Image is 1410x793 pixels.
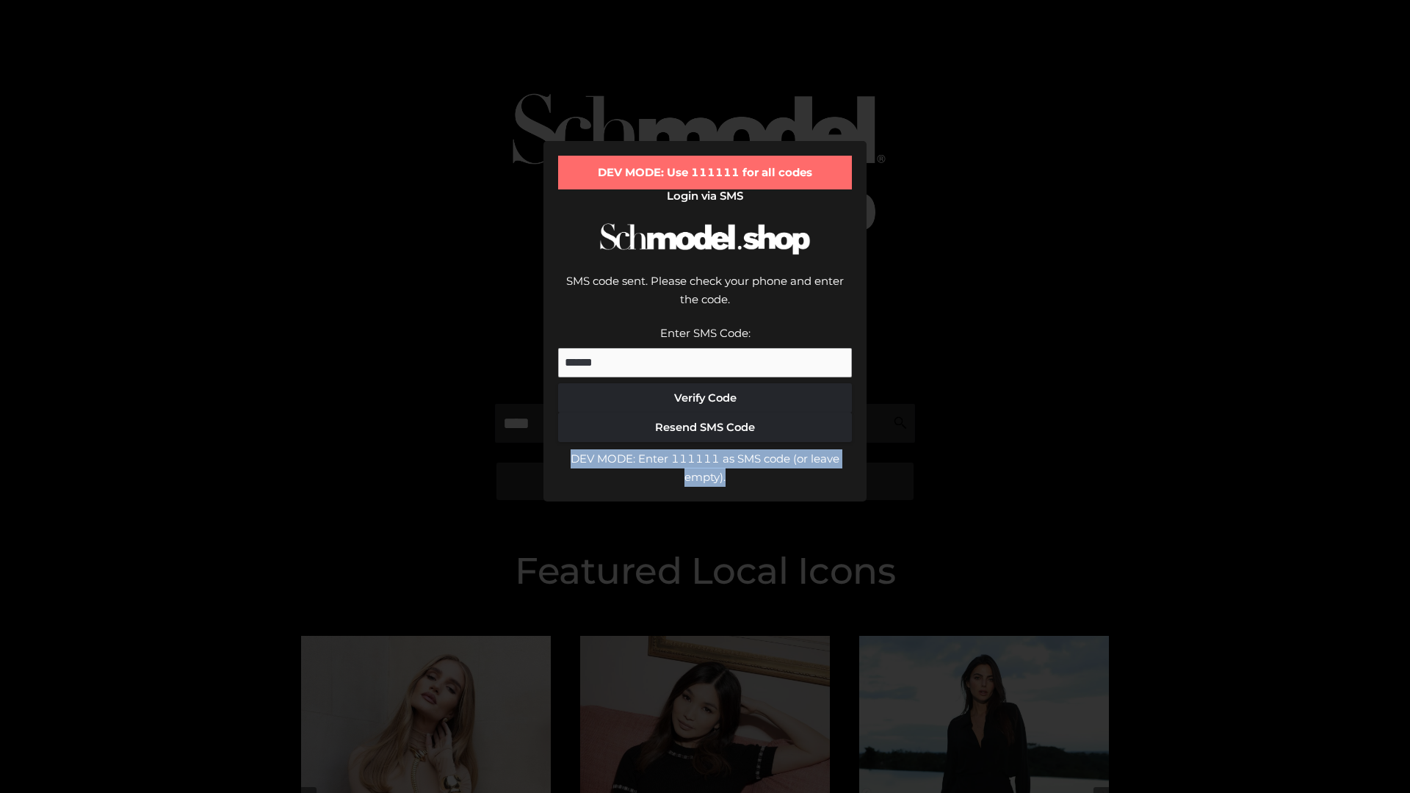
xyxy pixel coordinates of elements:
h2: Login via SMS [558,189,852,203]
label: Enter SMS Code: [660,326,751,340]
button: Verify Code [558,383,852,413]
div: SMS code sent. Please check your phone and enter the code. [558,272,852,324]
img: Schmodel Logo [595,210,815,268]
div: DEV MODE: Enter 111111 as SMS code (or leave empty). [558,449,852,487]
button: Resend SMS Code [558,413,852,442]
div: DEV MODE: Use 111111 for all codes [558,156,852,189]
